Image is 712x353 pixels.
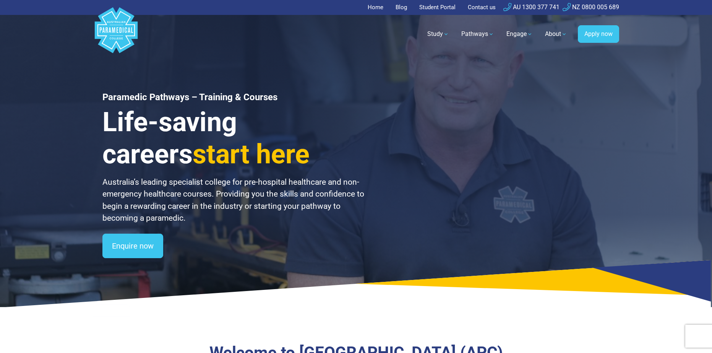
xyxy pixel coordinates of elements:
[502,23,537,45] a: Engage
[102,234,163,258] a: Enquire now
[457,23,499,45] a: Pathways
[578,25,619,43] a: Apply now
[563,3,619,11] a: NZ 0800 005 689
[423,23,454,45] a: Study
[193,138,310,170] span: start here
[102,176,365,224] p: Australia’s leading specialist college for pre-hospital healthcare and non-emergency healthcare c...
[102,106,365,170] h3: Life-saving careers
[102,92,365,103] h1: Paramedic Pathways – Training & Courses
[93,15,139,54] a: Australian Paramedical College
[503,3,560,11] a: AU 1300 377 741
[540,23,572,45] a: About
